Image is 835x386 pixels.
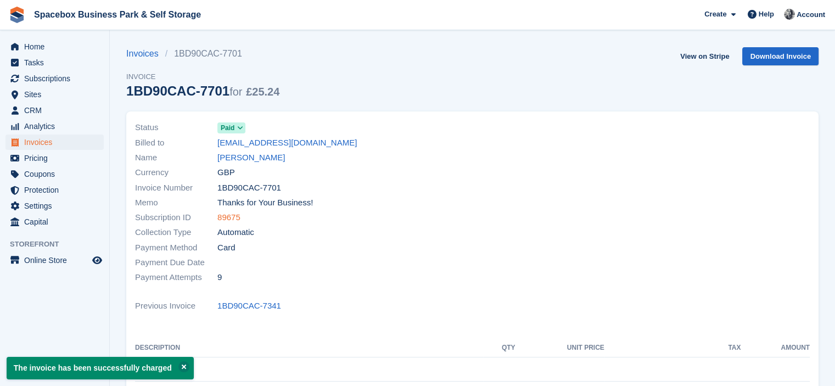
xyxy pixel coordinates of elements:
[135,197,217,209] span: Memo
[135,300,217,312] span: Previous Invoice
[135,182,217,194] span: Invoice Number
[126,83,279,98] div: 1BD90CAC-7701
[135,242,217,254] span: Payment Method
[217,166,235,179] span: GBP
[229,86,242,98] span: for
[24,71,90,86] span: Subscriptions
[759,9,774,20] span: Help
[246,86,279,98] span: £25.24
[135,271,217,284] span: Payment Attempts
[135,339,483,357] th: Description
[24,150,90,166] span: Pricing
[126,47,279,60] nav: breadcrumbs
[135,166,217,179] span: Currency
[217,271,222,284] span: 9
[30,5,205,24] a: Spacebox Business Park & Self Storage
[5,253,104,268] a: menu
[742,47,819,65] a: Download Invoice
[5,150,104,166] a: menu
[5,71,104,86] a: menu
[704,9,726,20] span: Create
[9,7,25,23] img: stora-icon-8386f47178a22dfd0bd8f6a31ec36ba5ce8667c1dd55bd0f319d3a0aa187defe.svg
[24,253,90,268] span: Online Store
[604,339,741,357] th: Tax
[217,152,285,164] a: [PERSON_NAME]
[24,103,90,118] span: CRM
[135,226,217,239] span: Collection Type
[741,339,810,357] th: Amount
[5,135,104,150] a: menu
[135,211,217,224] span: Subscription ID
[135,256,217,269] span: Payment Due Date
[5,55,104,70] a: menu
[24,182,90,198] span: Protection
[24,87,90,102] span: Sites
[24,119,90,134] span: Analytics
[24,198,90,214] span: Settings
[483,339,515,357] th: QTY
[784,9,795,20] img: SUDIPTA VIRMANI
[217,137,357,149] a: [EMAIL_ADDRESS][DOMAIN_NAME]
[24,39,90,54] span: Home
[24,135,90,150] span: Invoices
[5,87,104,102] a: menu
[217,226,254,239] span: Automatic
[24,214,90,230] span: Capital
[217,242,236,254] span: Card
[5,214,104,230] a: menu
[515,339,604,357] th: Unit Price
[126,47,165,60] a: Invoices
[135,121,217,134] span: Status
[676,47,733,65] a: View on Stripe
[797,9,825,20] span: Account
[91,254,104,267] a: Preview store
[5,166,104,182] a: menu
[24,166,90,182] span: Coupons
[135,137,217,149] span: Billed to
[7,357,194,379] p: The invoice has been successfully charged
[217,121,245,134] a: Paid
[5,198,104,214] a: menu
[5,39,104,54] a: menu
[217,211,240,224] a: 89675
[217,182,281,194] span: 1BD90CAC-7701
[217,197,313,209] span: Thanks for Your Business!
[126,71,279,82] span: Invoice
[135,152,217,164] span: Name
[5,182,104,198] a: menu
[217,300,281,312] a: 1BD90CAC-7341
[24,55,90,70] span: Tasks
[221,123,234,133] span: Paid
[5,119,104,134] a: menu
[10,239,109,250] span: Storefront
[5,103,104,118] a: menu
